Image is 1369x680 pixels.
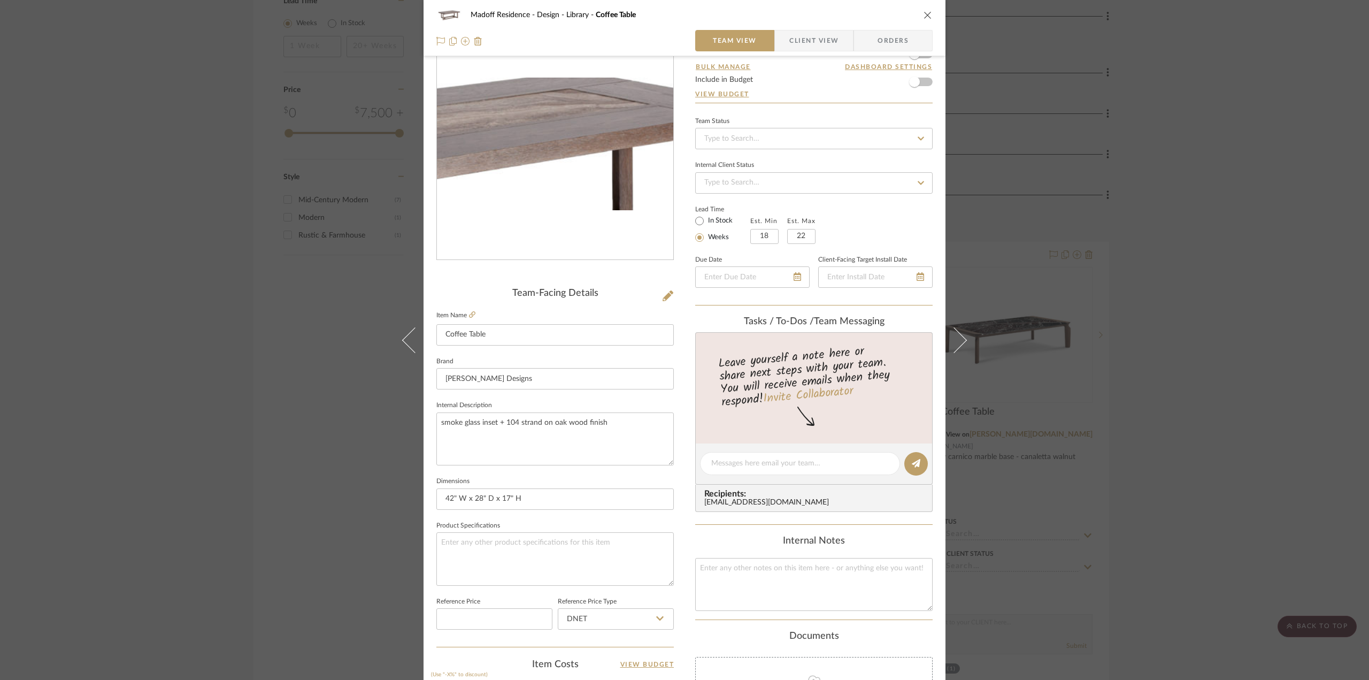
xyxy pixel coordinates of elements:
[695,316,933,328] div: team Messaging
[695,172,933,194] input: Type to Search…
[436,288,674,300] div: Team-Facing Details
[706,216,733,226] label: In Stock
[763,382,854,409] a: Invite Collaborator
[436,368,674,389] input: Enter Brand
[704,499,928,507] div: [EMAIL_ADDRESS][DOMAIN_NAME]
[695,266,810,288] input: Enter Due Date
[695,163,754,168] div: Internal Client Status
[436,658,674,671] div: Item Costs
[471,11,566,19] span: Madoff Residence - Design
[695,204,750,214] label: Lead Time
[566,11,596,19] span: Library
[787,217,816,225] label: Est. Max
[596,11,636,19] span: Coffee Table
[437,78,673,211] img: fd86237a-0993-4f9a-af12-cedbe72b54a6_436x436.jpg
[695,631,933,643] div: Documents
[695,62,751,72] button: Bulk Manage
[436,523,500,529] label: Product Specifications
[844,62,933,72] button: Dashboard Settings
[436,488,674,510] input: Enter the dimensions of this item
[789,30,839,51] span: Client View
[694,340,934,411] div: Leave yourself a note here or share next steps with your team. You will receive emails when they ...
[620,658,674,671] a: View Budget
[436,479,470,484] label: Dimensions
[695,90,933,98] a: View Budget
[695,257,722,263] label: Due Date
[704,489,928,499] span: Recipients:
[437,78,673,211] div: 0
[706,233,729,242] label: Weeks
[695,214,750,244] mat-radio-group: Select item type
[474,37,482,45] img: Remove from project
[713,30,757,51] span: Team View
[436,599,480,605] label: Reference Price
[744,317,814,326] span: Tasks / To-Dos /
[695,536,933,547] div: Internal Notes
[436,403,492,408] label: Internal Description
[923,10,933,20] button: close
[750,217,778,225] label: Est. Min
[866,30,920,51] span: Orders
[818,257,907,263] label: Client-Facing Target Install Date
[436,359,453,364] label: Brand
[818,266,933,288] input: Enter Install Date
[436,324,674,346] input: Enter Item Name
[695,119,729,124] div: Team Status
[436,4,462,26] img: fd86237a-0993-4f9a-af12-cedbe72b54a6_48x40.jpg
[695,128,933,149] input: Type to Search…
[558,599,617,605] label: Reference Price Type
[436,311,475,320] label: Item Name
